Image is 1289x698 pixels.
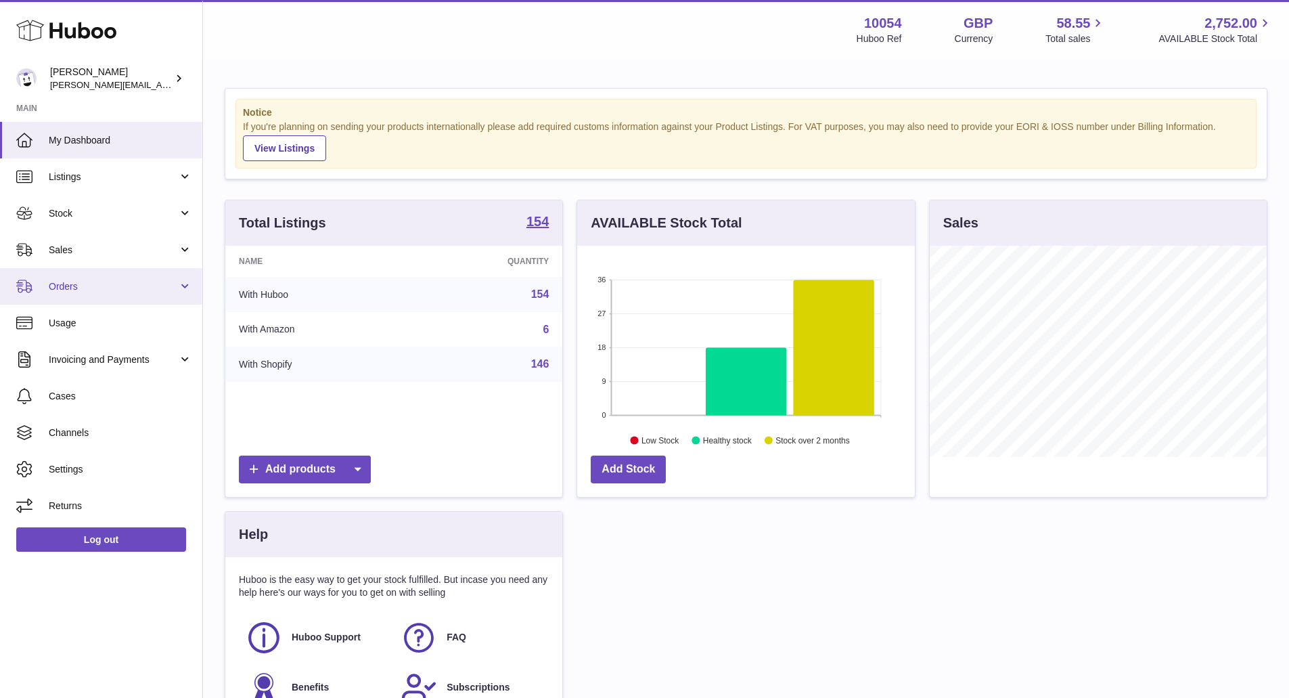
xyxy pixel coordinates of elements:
[243,106,1249,119] strong: Notice
[225,277,410,312] td: With Huboo
[49,353,178,366] span: Invoicing and Payments
[239,525,268,544] h3: Help
[49,244,178,257] span: Sales
[955,32,993,45] div: Currency
[1056,14,1090,32] span: 58.55
[243,121,1249,161] div: If you're planning on sending your products internationally please add required customs informati...
[598,276,606,284] text: 36
[447,681,510,694] span: Subscriptions
[246,619,387,656] a: Huboo Support
[1204,14,1257,32] span: 2,752.00
[641,435,679,445] text: Low Stock
[526,215,549,228] strong: 154
[16,527,186,552] a: Log out
[591,214,742,232] h3: AVAILABLE Stock Total
[598,309,606,318] text: 27
[602,411,606,419] text: 0
[864,14,902,32] strong: 10054
[225,347,410,382] td: With Shopify
[239,573,549,599] p: Huboo is the easy way to get your stock fulfilled. But incase you need any help here's our ways f...
[49,317,192,330] span: Usage
[49,134,192,147] span: My Dashboard
[1045,14,1106,45] a: 58.55 Total sales
[598,343,606,351] text: 18
[49,500,192,512] span: Returns
[49,171,178,183] span: Listings
[292,631,361,644] span: Huboo Support
[49,207,178,220] span: Stock
[703,435,752,445] text: Healthy stock
[239,456,371,483] a: Add products
[1045,32,1106,45] span: Total sales
[49,280,178,293] span: Orders
[239,214,326,232] h3: Total Listings
[531,358,549,370] a: 146
[225,246,410,277] th: Name
[543,324,549,335] a: 6
[292,681,329,694] span: Benefits
[447,631,466,644] span: FAQ
[602,377,606,385] text: 9
[1158,14,1273,45] a: 2,752.00 AVAILABLE Stock Total
[49,463,192,476] span: Settings
[16,68,37,89] img: luz@capsuline.com
[943,214,978,232] h3: Sales
[776,435,850,445] text: Stock over 2 months
[1158,32,1273,45] span: AVAILABLE Stock Total
[410,246,563,277] th: Quantity
[243,135,326,161] a: View Listings
[401,619,542,656] a: FAQ
[964,14,993,32] strong: GBP
[591,456,666,483] a: Add Stock
[531,288,549,300] a: 154
[225,312,410,347] td: With Amazon
[857,32,902,45] div: Huboo Ref
[50,79,271,90] span: [PERSON_NAME][EMAIL_ADDRESS][DOMAIN_NAME]
[526,215,549,231] a: 154
[49,390,192,403] span: Cases
[49,427,192,439] span: Channels
[50,66,172,91] div: [PERSON_NAME]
